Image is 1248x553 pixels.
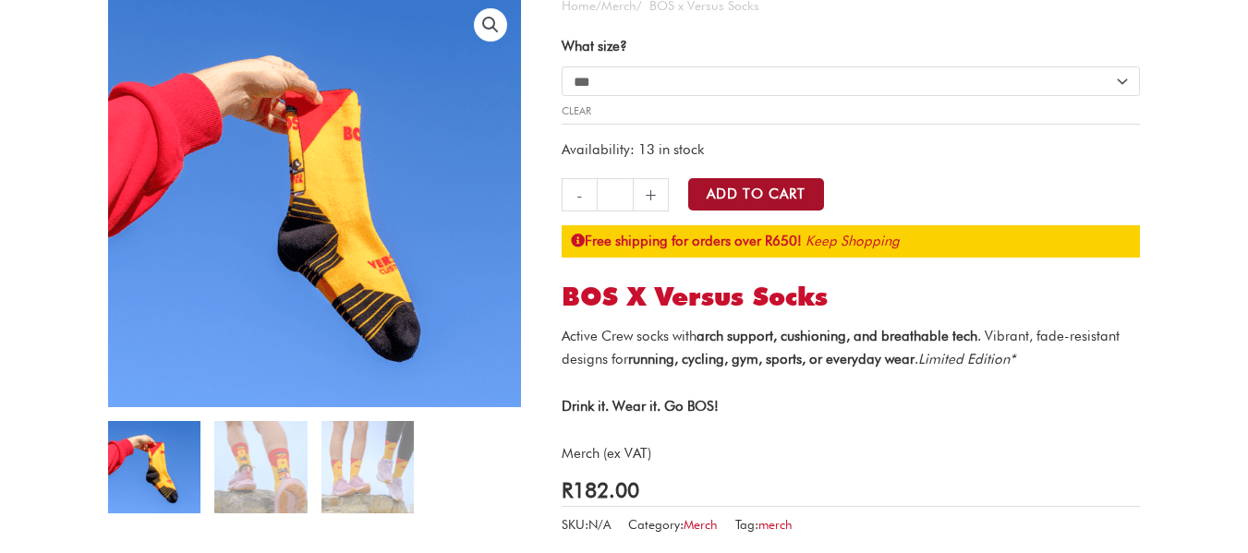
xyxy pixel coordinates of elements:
strong: running, cycling, gym, sports, or everyday wear [628,351,915,367]
span: Tag: [735,513,793,536]
a: merch [758,517,793,532]
a: Merch [684,517,718,532]
img: bos x versus socks [214,421,307,513]
strong: arch support, cushioning, and breathable tech [697,328,977,344]
span: SKU: [562,513,611,536]
span: Availability: [562,141,635,158]
a: Keep Shopping [806,233,900,249]
a: + [634,178,669,211]
p: Merch (ex VAT) [562,442,1140,465]
button: Add to Cart [688,178,824,210]
a: View full-screen image gallery [474,8,507,42]
img: bos x versus socks [321,421,414,513]
label: What size? [562,38,627,54]
strong: Free shipping for orders over R650! [571,233,802,249]
em: Limited Edition* [918,351,1015,367]
a: Clear options [562,104,591,117]
strong: Drink it. Wear it. Go BOS! [562,398,719,415]
span: Active Crew socks with . Vibrant, fade-resistant designs for . [562,328,1120,367]
img: bos x versus socks [108,421,200,513]
span: 13 in stock [638,141,704,158]
span: N/A [588,517,611,532]
input: Product quantity [597,178,633,211]
a: - [562,178,597,211]
bdi: 182.00 [562,477,639,502]
h1: BOS x Versus Socks [562,282,1140,313]
span: R [562,477,573,502]
span: Category: [628,513,718,536]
